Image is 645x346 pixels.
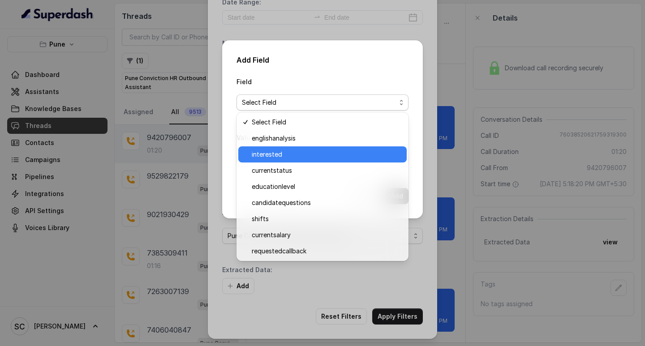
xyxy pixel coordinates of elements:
[236,94,408,111] button: Select Field
[252,133,401,144] span: englishanalysis
[252,181,401,192] span: educationlevel
[236,112,408,261] div: Select Field
[252,117,401,128] span: Select Field
[252,165,401,176] span: currentstatus
[252,197,401,208] span: candidatequestions
[242,97,396,108] span: Select Field
[252,246,401,256] span: requestedcallback
[252,230,401,240] span: currentsalary
[252,214,401,224] span: shifts
[252,149,401,160] span: interested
